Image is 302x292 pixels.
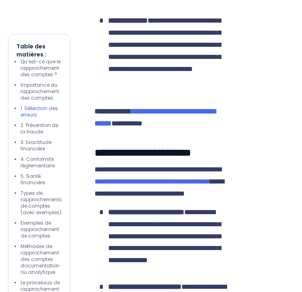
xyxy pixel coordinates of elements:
li: 3. Exactitude financière [21,139,62,152]
li: Qu’est-ce que le rapprochement des comptes ? [21,58,62,78]
li: Types de rapprochements de comptes (avec exemples) [21,190,62,216]
p: Table des matières : [16,42,62,58]
li: 5. Santé financière [21,173,62,186]
li: 1. Détection des erreurs [21,105,62,118]
li: Exemples de rapprochement de comptes [21,220,62,239]
li: Méthodes de rapprochement des comptes : documentation ou analytique [21,243,62,275]
li: 2. Prévention de la fraude [21,122,62,135]
li: 4. Conformité réglementaire [21,156,62,169]
li: Importance du rapprochement des comptes [21,82,62,101]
